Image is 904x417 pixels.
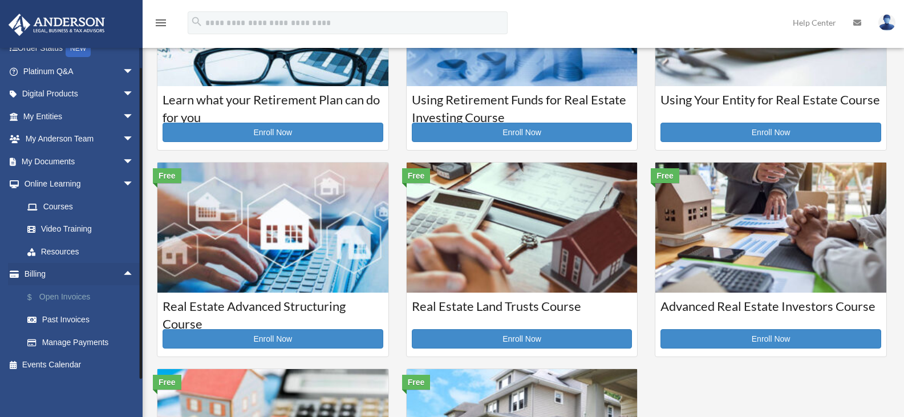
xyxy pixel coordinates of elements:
i: search [190,15,203,28]
a: Courses [16,195,145,218]
div: Free [402,375,431,390]
span: arrow_drop_up [123,263,145,286]
a: menu [154,20,168,30]
a: Enroll Now [163,123,383,142]
a: Enroll Now [412,329,633,349]
a: Billingarrow_drop_up [8,263,151,286]
a: Past Invoices [16,309,151,331]
div: Free [651,168,679,183]
a: Platinum Q&Aarrow_drop_down [8,60,151,83]
span: arrow_drop_down [123,105,145,128]
div: Free [153,375,181,390]
h3: Learn what your Retirement Plan can do for you [163,91,383,120]
a: My Anderson Teamarrow_drop_down [8,128,151,151]
h3: Advanced Real Estate Investors Course [660,298,881,326]
span: arrow_drop_down [123,60,145,83]
a: Enroll Now [163,329,383,349]
h3: Real Estate Land Trusts Course [412,298,633,326]
span: arrow_drop_down [123,173,145,196]
div: Free [402,168,431,183]
a: My Entitiesarrow_drop_down [8,105,151,128]
h3: Using Your Entity for Real Estate Course [660,91,881,120]
span: arrow_drop_down [123,150,145,173]
a: Digital Productsarrow_drop_down [8,83,151,106]
span: arrow_drop_down [123,83,145,106]
span: $ [34,290,39,305]
a: Resources [16,240,151,263]
a: Enroll Now [660,329,881,349]
div: NEW [66,40,91,57]
a: Events Calendar [8,354,151,376]
a: Video Training [16,218,151,241]
a: $Open Invoices [16,285,151,309]
a: Enroll Now [660,123,881,142]
h3: Real Estate Advanced Structuring Course [163,298,383,326]
img: User Pic [878,14,895,31]
img: Anderson Advisors Platinum Portal [5,14,108,36]
a: My Documentsarrow_drop_down [8,150,151,173]
h3: Using Retirement Funds for Real Estate Investing Course [412,91,633,120]
span: arrow_drop_down [123,128,145,151]
a: Order StatusNEW [8,37,151,60]
a: Manage Payments [16,331,151,354]
i: menu [154,16,168,30]
div: Free [153,168,181,183]
a: Online Learningarrow_drop_down [8,173,151,196]
a: Enroll Now [412,123,633,142]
